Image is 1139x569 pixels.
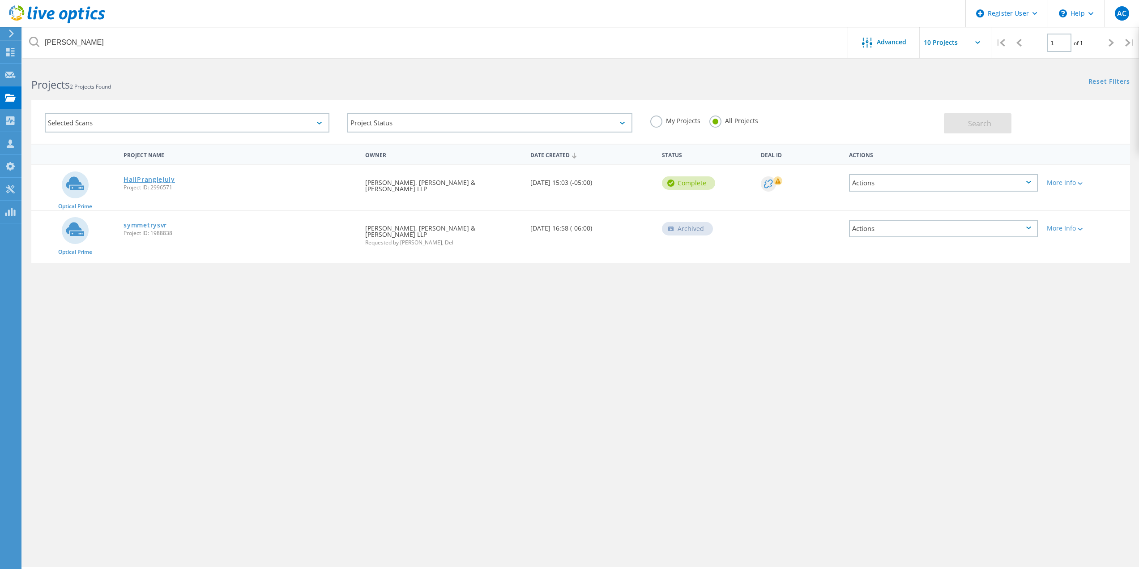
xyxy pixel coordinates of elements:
div: Status [657,146,756,163]
div: | [1121,27,1139,59]
span: Project ID: 1988838 [124,231,356,236]
button: Search [944,113,1011,133]
div: Actions [849,220,1038,237]
a: Reset Filters [1088,78,1130,86]
div: Project Status [347,113,632,133]
div: Archived [662,222,713,235]
input: Search projects by name, owner, ID, company, etc [22,27,849,58]
div: Date Created [526,146,658,163]
span: Requested by [PERSON_NAME], Dell [365,240,521,245]
div: [DATE] 16:58 (-06:00) [526,211,658,240]
div: [DATE] 15:03 (-05:00) [526,165,658,195]
div: Actions [849,174,1038,192]
div: Selected Scans [45,113,329,133]
a: symmetrysvr [124,222,167,228]
a: HallPrangleJuly [124,176,175,183]
div: [PERSON_NAME], [PERSON_NAME] & [PERSON_NAME] LLP [361,165,525,201]
span: Search [968,119,991,128]
div: Deal Id [756,146,844,163]
span: 2 Projects Found [70,83,111,90]
label: All Projects [709,116,758,124]
span: Optical Prime [58,249,92,255]
span: AC [1117,10,1126,17]
div: [PERSON_NAME], [PERSON_NAME] & [PERSON_NAME] LLP [361,211,525,254]
div: | [991,27,1010,59]
div: Project Name [119,146,361,163]
span: of 1 [1074,39,1083,47]
span: Optical Prime [58,204,92,209]
span: Project ID: 2996571 [124,185,356,190]
a: Live Optics Dashboard [9,19,105,25]
div: Complete [662,176,715,190]
div: Owner [361,146,525,163]
div: More Info [1047,225,1126,231]
div: Actions [845,146,1042,163]
span: Advanced [877,39,906,45]
b: Projects [31,77,70,92]
label: My Projects [650,116,700,124]
div: More Info [1047,180,1126,186]
svg: \n [1059,9,1067,17]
